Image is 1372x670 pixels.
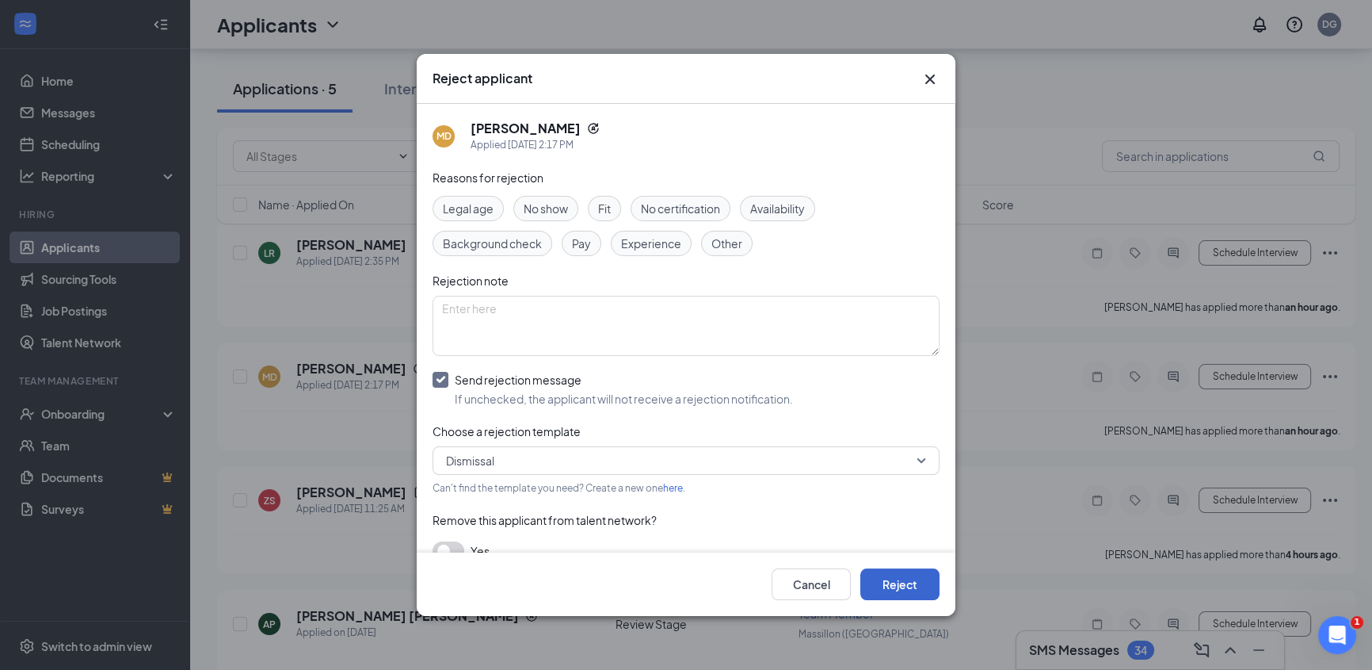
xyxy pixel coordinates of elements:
[1351,616,1363,629] span: 1
[443,200,494,217] span: Legal age
[471,120,581,137] h5: [PERSON_NAME]
[433,170,543,185] span: Reasons for rejection
[598,200,611,217] span: Fit
[433,274,509,288] span: Rejection note
[920,70,939,89] svg: Cross
[1318,616,1356,654] iframe: Intercom live chat
[621,235,681,252] span: Experience
[433,70,532,87] h3: Reject applicant
[436,129,452,143] div: MD
[750,200,805,217] span: Availability
[860,569,939,600] button: Reject
[471,542,490,561] span: Yes
[471,137,600,153] div: Applied [DATE] 2:17 PM
[443,235,542,252] span: Background check
[446,449,494,473] span: Dismissal
[663,482,683,494] a: here
[433,424,581,438] span: Choose a rejection template
[433,513,657,527] span: Remove this applicant from talent network?
[920,70,939,89] button: Close
[433,482,685,494] span: Can't find the template you need? Create a new one .
[711,235,742,252] span: Other
[772,569,851,600] button: Cancel
[572,235,591,252] span: Pay
[587,122,600,135] svg: Reapply
[524,200,568,217] span: No show
[641,200,720,217] span: No certification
